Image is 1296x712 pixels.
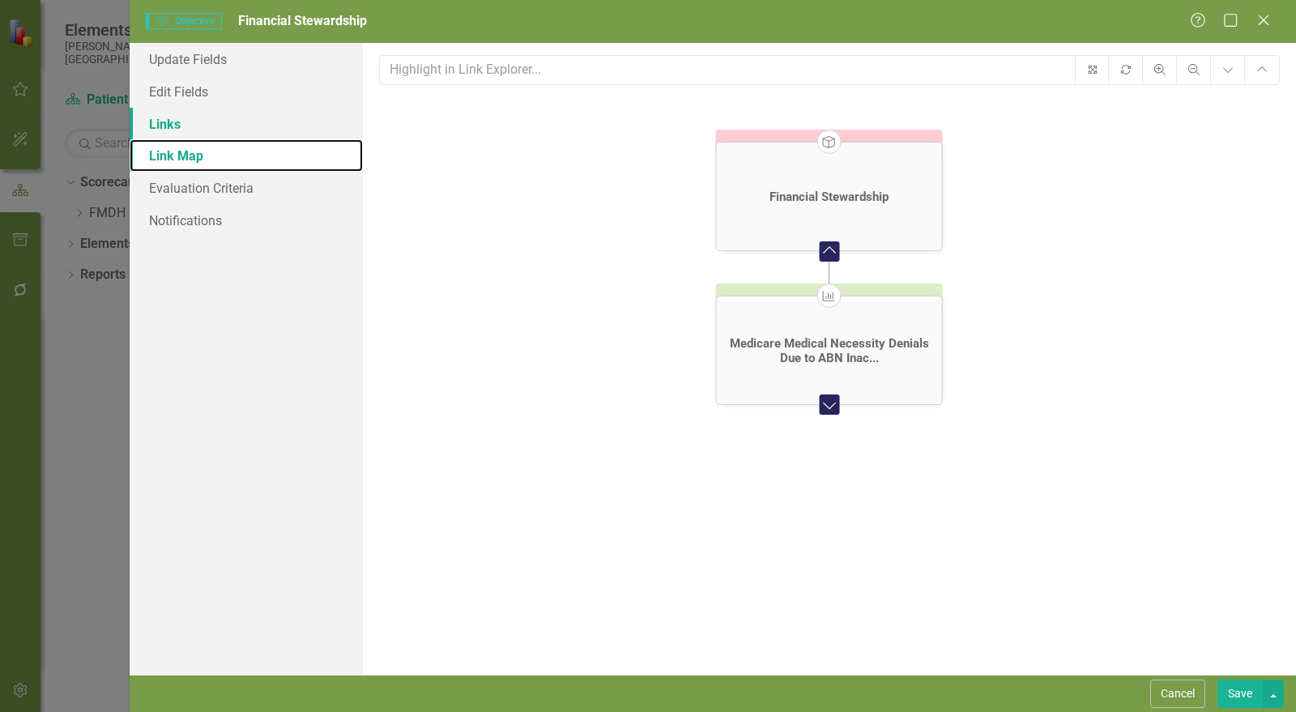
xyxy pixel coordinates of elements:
span: Objective [146,13,222,29]
a: Evaluation Criteria [130,172,363,204]
a: Link Map [130,139,363,172]
a: Notifications [130,204,363,237]
a: Edit Fields [130,75,363,108]
a: Financial Stewardship [765,190,893,204]
a: Medicare Medical Necessity Denials Due to ABN Inac... [717,336,942,365]
input: Highlight in Link Explorer... [379,55,1076,85]
a: Update Fields [130,43,363,75]
span: Financial Stewardship [238,13,367,28]
a: Links [130,108,363,140]
div: Financial Stewardship [769,190,889,204]
button: Cancel [1150,680,1205,708]
button: Save [1217,680,1263,708]
div: Medicare Medical Necessity Denials Due to ABN Inac... [721,336,938,365]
